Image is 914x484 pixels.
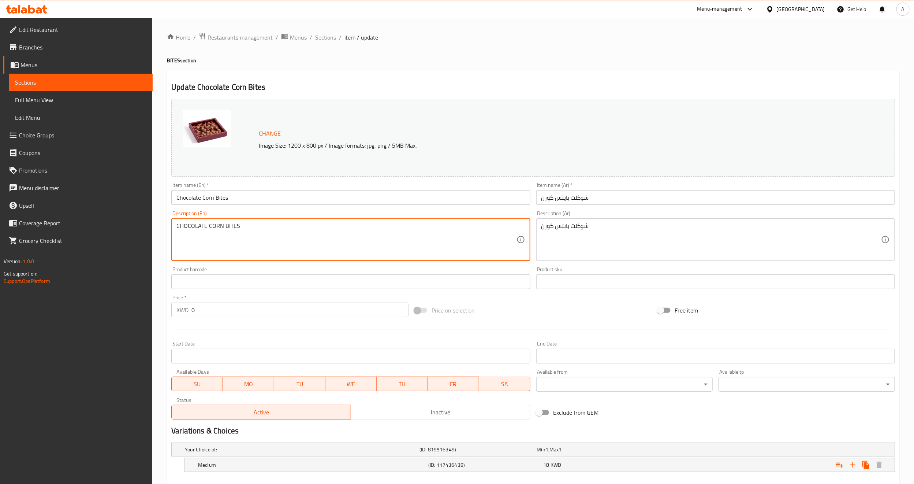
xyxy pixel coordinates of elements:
span: Free item [675,306,698,315]
a: Sections [9,74,153,91]
h5: (ID: 117436438) [428,461,540,469]
button: SU [171,377,223,391]
button: TH [377,377,428,391]
textarea: CHOCOLATE CORN BITES [176,222,516,257]
a: Promotions [3,162,153,179]
a: Branches [3,38,153,56]
span: Menus [290,33,307,42]
span: Exclude from GEM [553,408,599,417]
span: Inactive [354,407,527,418]
span: Choice Groups [19,131,147,140]
span: Edit Restaurant [19,25,147,34]
h2: Variations & Choices [171,425,895,436]
span: Active [175,407,348,418]
span: Coverage Report [19,219,147,228]
a: Menus [281,33,307,42]
h5: (ID: 819516349) [419,446,534,453]
h2: Update Chocolate Corn Bites [171,82,895,93]
span: Edit Menu [15,113,147,122]
a: Edit Menu [9,109,153,126]
textarea: شوكلت بايتس كورن [541,222,881,257]
div: Expand [185,458,895,472]
span: Upsell [19,201,147,210]
a: Upsell [3,197,153,214]
span: Min [537,445,545,454]
button: Delete Medium [873,458,886,472]
span: Sections [15,78,147,87]
input: Please enter product barcode [171,274,530,289]
span: Menus [20,60,147,69]
button: Clone new choice [859,458,873,472]
button: Active [171,405,351,420]
span: Price on selection [432,306,475,315]
span: Promotions [19,166,147,175]
span: Grocery Checklist [19,236,147,245]
span: 1.0.0 [23,256,34,266]
li: / [193,33,196,42]
span: Branches [19,43,147,52]
div: Menu-management [697,5,742,14]
span: TH [380,379,425,389]
span: Coupons [19,148,147,157]
nav: breadcrumb [167,33,899,42]
span: WE [328,379,374,389]
span: 18 [544,460,549,470]
span: KWD [551,460,561,470]
a: Coverage Report [3,214,153,232]
div: ​ [536,377,713,392]
button: SA [479,377,530,391]
span: SA [482,379,527,389]
button: Change [256,126,284,141]
span: FR [431,379,476,389]
a: Home [167,33,190,42]
input: Please enter product sku [536,274,895,289]
span: 1 [559,445,562,454]
button: WE [325,377,377,391]
li: / [276,33,278,42]
span: TU [277,379,322,389]
span: A [902,5,904,13]
input: Enter name Ar [536,190,895,205]
a: Choice Groups [3,126,153,144]
a: Support.OpsPlatform [4,276,50,286]
div: , [537,446,651,453]
button: TU [274,377,325,391]
button: Add new choice [846,458,859,472]
span: SU [175,379,220,389]
span: Get support on: [4,269,37,278]
button: Inactive [351,405,530,420]
span: Version: [4,256,22,266]
input: Enter name En [171,190,530,205]
a: Coupons [3,144,153,162]
span: Full Menu View [15,96,147,104]
p: Image Size: 1200 x 800 px / Image formats: jpg, png / 5MB Max. [256,141,781,150]
img: mmw_638862140605972321 [183,110,231,147]
a: Restaurants management [199,33,273,42]
div: ​ [719,377,895,392]
a: Grocery Checklist [3,232,153,250]
h5: Medium [198,461,425,469]
span: MO [226,379,271,389]
h5: Your Choice of: [185,446,417,453]
a: Sections [315,33,336,42]
span: item / update [344,33,378,42]
span: Max [549,445,559,454]
span: Change [259,128,281,139]
li: / [310,33,312,42]
a: Edit Restaurant [3,21,153,38]
span: Restaurants management [208,33,273,42]
button: FR [428,377,479,391]
li: / [339,33,342,42]
button: MO [223,377,274,391]
p: KWD [176,306,189,314]
div: Expand [172,443,895,456]
a: Full Menu View [9,91,153,109]
button: Add choice group [833,458,846,472]
div: [GEOGRAPHIC_DATA] [777,5,825,13]
input: Please enter price [191,303,408,317]
h4: BITES section [167,57,899,64]
span: 1 [545,445,548,454]
a: Menus [3,56,153,74]
a: Menu disclaimer [3,179,153,197]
